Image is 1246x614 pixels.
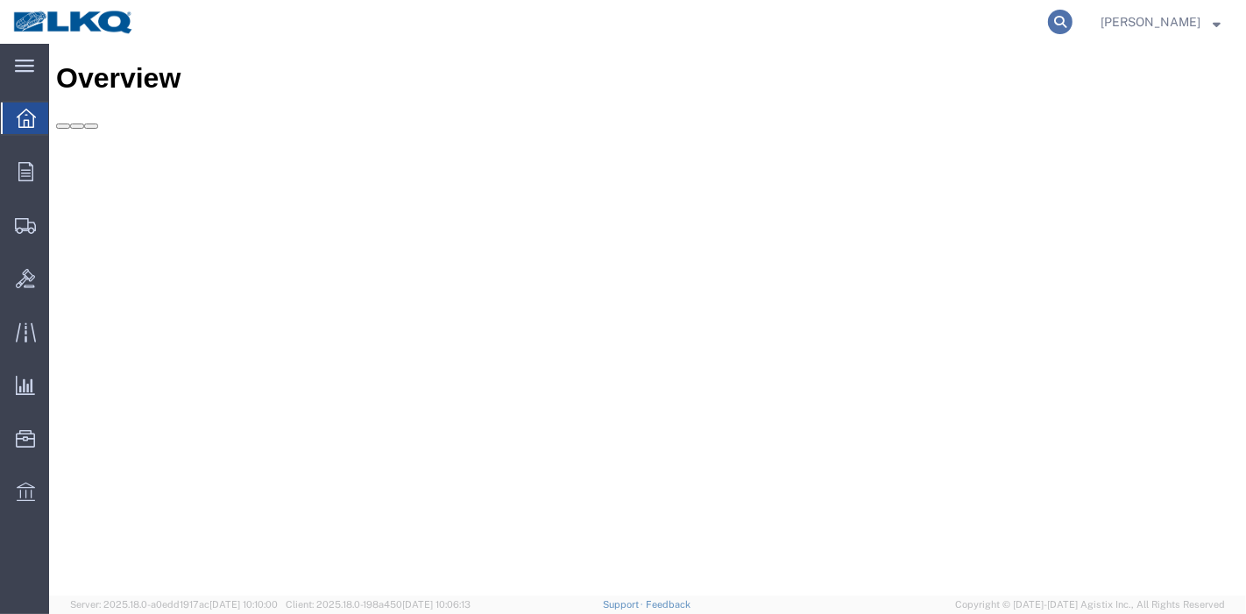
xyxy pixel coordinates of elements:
[1101,12,1200,32] span: Praveen Nagaraj
[209,599,278,610] span: [DATE] 10:10:00
[49,44,1246,596] iframe: FS Legacy Container
[70,599,278,610] span: Server: 2025.18.0-a0edd1917ac
[402,599,471,610] span: [DATE] 10:06:13
[1100,11,1221,32] button: [PERSON_NAME]
[12,9,135,35] img: logo
[955,597,1225,612] span: Copyright © [DATE]-[DATE] Agistix Inc., All Rights Reserved
[603,599,647,610] a: Support
[286,599,471,610] span: Client: 2025.18.0-198a450
[646,599,690,610] a: Feedback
